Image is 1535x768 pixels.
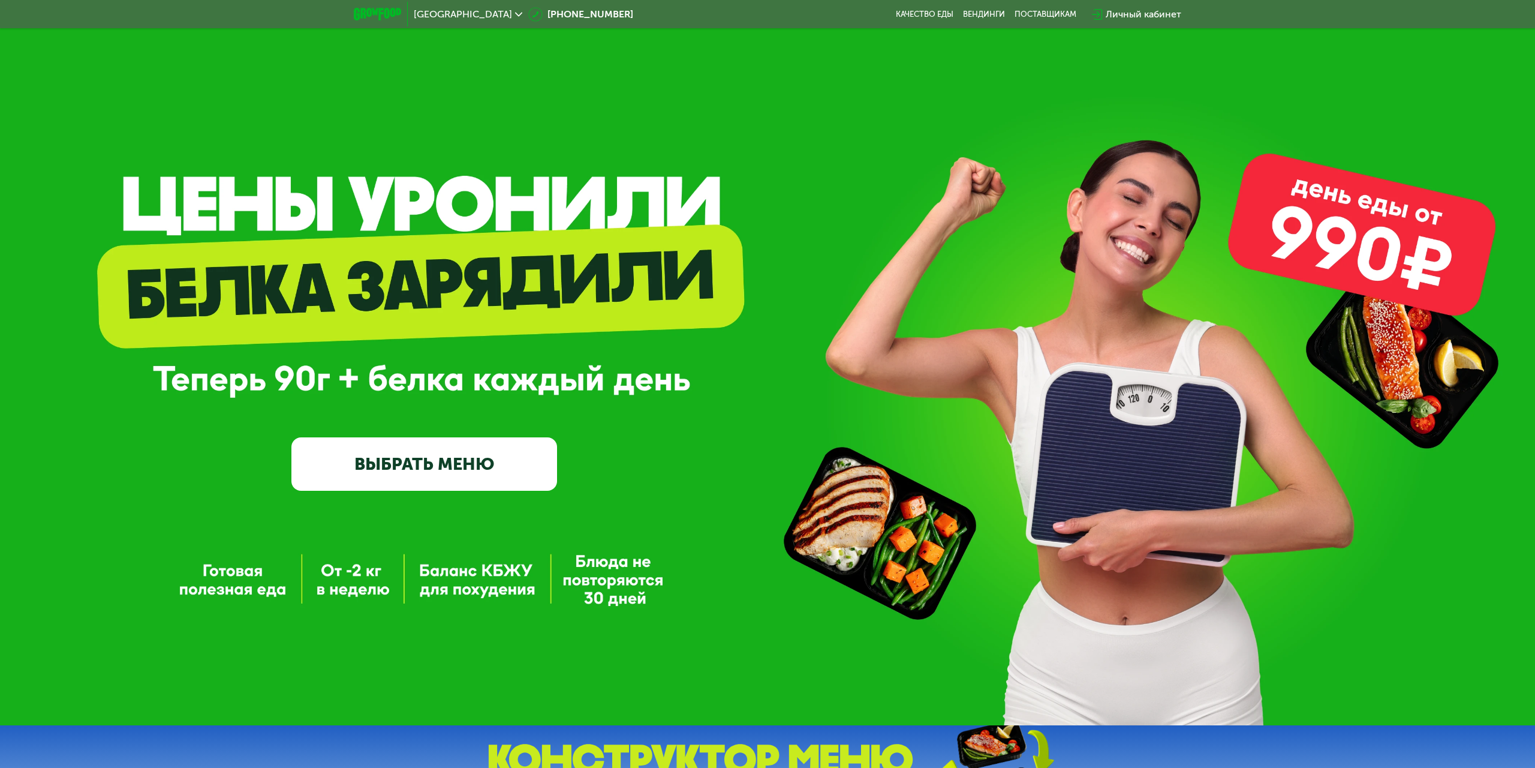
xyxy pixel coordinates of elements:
[291,437,557,491] a: ВЫБРАТЬ МЕНЮ
[963,10,1005,19] a: Вендинги
[896,10,953,19] a: Качество еды
[528,7,633,22] a: [PHONE_NUMBER]
[1015,10,1076,19] div: поставщикам
[1106,7,1181,22] div: Личный кабинет
[414,10,512,19] span: [GEOGRAPHIC_DATA]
